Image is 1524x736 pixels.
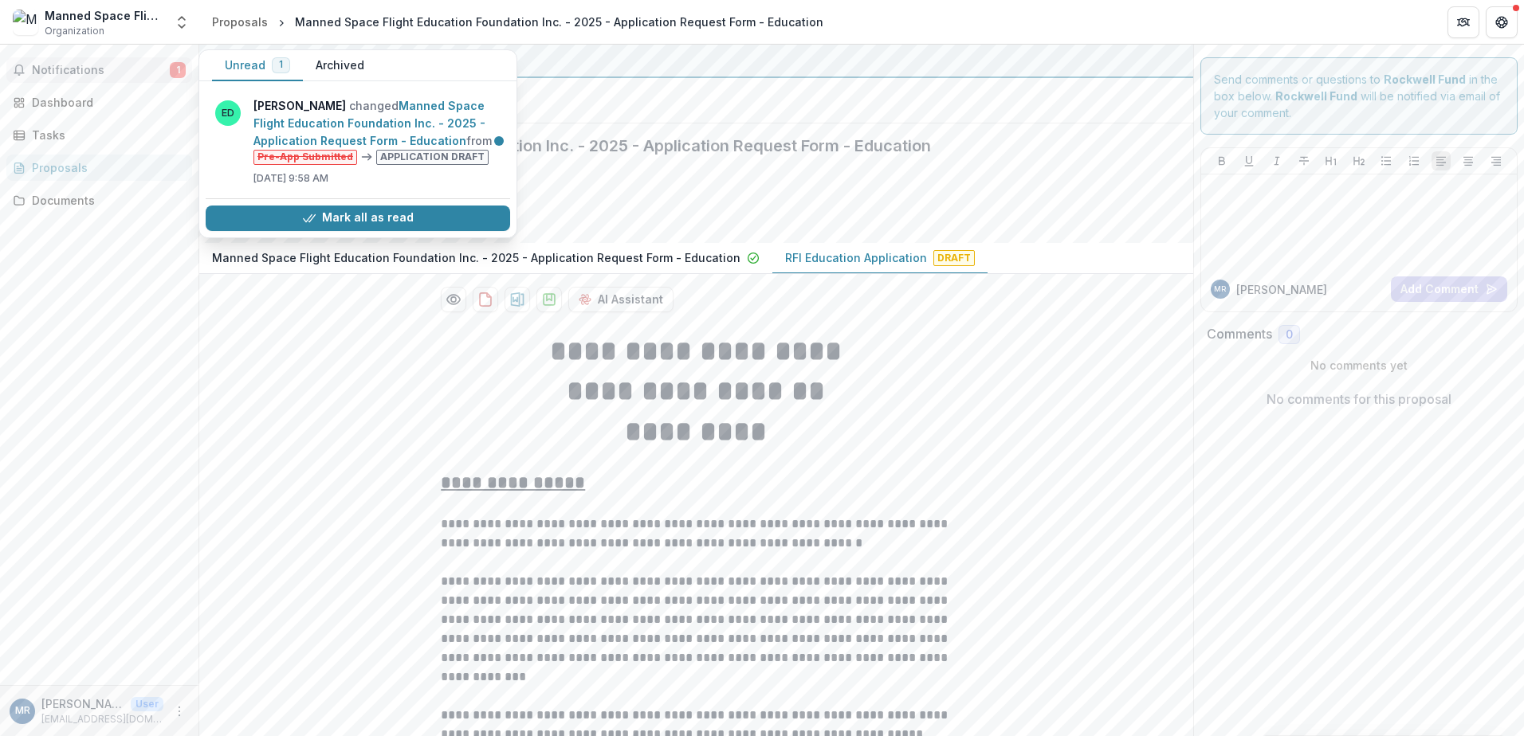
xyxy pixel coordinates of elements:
a: Proposals [206,10,274,33]
button: AI Assistant [568,287,674,312]
strong: Rockwell Fund [1275,89,1357,103]
div: Manned Space Flight Education Foundation Inc. [45,7,164,24]
a: Manned Space Flight Education Foundation Inc. - 2025 - Application Request Form - Education [253,99,485,147]
button: Underline [1239,151,1259,170]
button: Preview 6d90dfc3-3fc8-483a-80cd-7699e4c82070-1.pdf [441,287,466,312]
p: RFI Education Application [785,249,927,266]
div: Send comments or questions to in the box below. will be notified via email of your comment. [1200,57,1518,135]
button: More [170,702,189,721]
span: 0 [1286,328,1293,342]
button: Notifications1 [6,57,192,83]
p: changed from [253,97,501,165]
nav: breadcrumb [206,10,830,33]
p: No comments for this proposal [1267,390,1451,409]
button: Archived [303,50,377,81]
button: Heading 2 [1349,151,1369,170]
p: User [131,697,163,711]
div: Rockwell Fund [212,51,1180,70]
a: Dashboard [6,89,192,115]
button: Bold [1212,151,1231,170]
button: Align Center [1459,151,1478,170]
button: Partners [1447,6,1479,38]
button: Bullet List [1377,151,1396,170]
button: Mark all as read [206,206,510,231]
span: 1 [170,62,186,78]
div: Proposals [32,159,179,176]
h2: Comments [1207,327,1272,342]
a: Tasks [6,122,192,148]
div: Tasks [32,127,179,143]
p: [EMAIL_ADDRESS][DOMAIN_NAME] [41,712,163,726]
p: No comments yet [1207,357,1512,374]
button: Get Help [1486,6,1518,38]
button: Heading 1 [1322,151,1341,170]
button: Strike [1294,151,1314,170]
h2: Manned Space Flight Education Foundation Inc. - 2025 - Application Request Form - Education [212,136,1155,155]
button: download-proposal [505,287,530,312]
div: Manned Space Flight Education Foundation Inc. - 2025 - Application Request Form - Education [295,14,823,30]
button: Align Left [1432,151,1451,170]
div: Documents [32,192,179,209]
button: download-proposal [536,287,562,312]
div: Mallory Rogers [1214,285,1226,293]
strong: Rockwell Fund [1384,72,1466,86]
p: [PERSON_NAME] [41,695,124,712]
span: 1 [279,59,283,70]
div: Dashboard [32,94,179,111]
span: Draft [933,250,975,266]
p: Manned Space Flight Education Foundation Inc. - 2025 - Application Request Form - Education [212,249,740,266]
button: Add Comment [1391,276,1507,302]
span: Organization [45,24,104,38]
button: Align Right [1487,151,1506,170]
button: download-proposal [473,287,498,312]
button: Ordered List [1404,151,1424,170]
span: Notifications [32,64,170,77]
img: Manned Space Flight Education Foundation Inc. [13,10,38,35]
button: Open entity switcher [171,6,193,38]
button: Italicize [1267,151,1286,170]
p: [PERSON_NAME] [1236,281,1327,298]
div: Proposals [212,14,268,30]
a: Proposals [6,155,192,181]
div: Mallory Rogers [15,706,30,716]
a: Documents [6,187,192,213]
button: Unread [212,50,303,81]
